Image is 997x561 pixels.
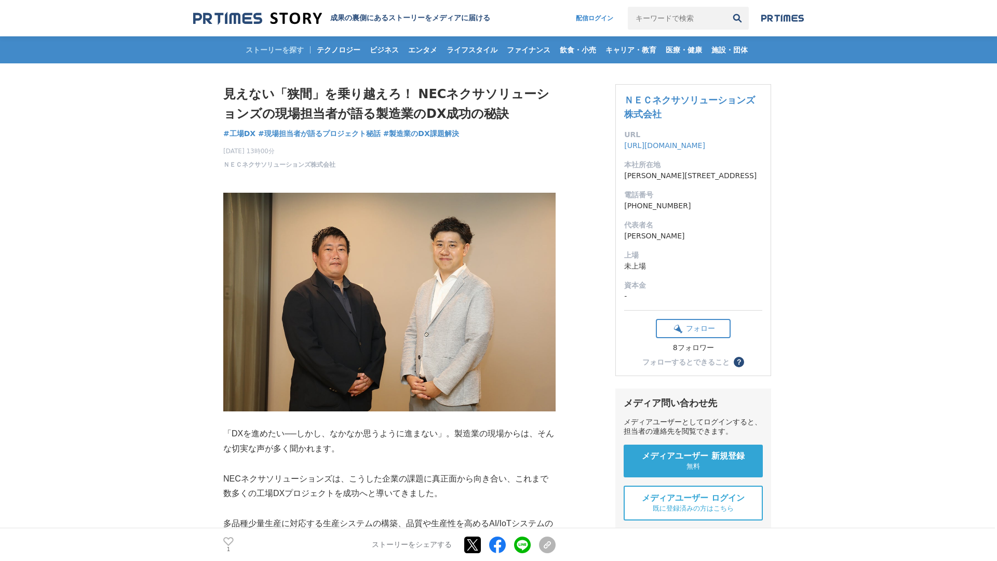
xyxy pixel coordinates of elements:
dd: - [624,291,762,302]
a: 成果の裏側にあるストーリーをメディアに届ける 成果の裏側にあるストーリーをメディアに届ける [193,11,490,25]
dd: [PHONE_NUMBER] [624,201,762,211]
span: ？ [735,358,743,366]
dd: 未上場 [624,261,762,272]
button: 検索 [726,7,749,30]
p: ストーリーをシェアする [372,540,452,550]
p: 1 [223,547,234,552]
a: ＮＥＣネクサソリューションズ株式会社 [624,95,755,119]
dt: 本社所在地 [624,159,762,170]
img: 成果の裏側にあるストーリーをメディアに届ける [193,11,322,25]
h1: 見えない「狭間」を乗り越えろ！ NECネクサソリューションズの現場担当者が語る製造業のDX成功の秘訣 [223,84,556,124]
span: 医療・健康 [662,45,706,55]
span: ライフスタイル [442,45,502,55]
span: メディアユーザー ログイン [642,493,745,504]
span: エンタメ [404,45,441,55]
dt: 上場 [624,250,762,261]
a: ライフスタイル [442,36,502,63]
a: 医療・健康 [662,36,706,63]
span: 既に登録済みの方はこちら [653,504,734,513]
span: キャリア・教育 [601,45,661,55]
a: 飲食・小売 [556,36,600,63]
p: NECネクサソリューションズは、こうした企業の課題に真正面から向き合い、これまで数多くの工場DXプロジェクトを成功へと導いてきました。 [223,472,556,502]
a: #現場担当者が語るプロジェクト秘話 [258,128,381,139]
a: [URL][DOMAIN_NAME] [624,141,705,150]
dt: 代表者名 [624,220,762,231]
dt: 資本金 [624,280,762,291]
a: 配信ログイン [565,7,624,30]
a: キャリア・教育 [601,36,661,63]
h2: 成果の裏側にあるストーリーをメディアに届ける [330,14,490,23]
input: キーワードで検索 [628,7,726,30]
a: #工場DX [223,128,255,139]
div: メディア問い合わせ先 [624,397,763,409]
img: thumbnail_5700cf00-8eb4-11f0-88ab-b105e41eaf17.jpg [223,193,556,412]
a: 施設・団体 [707,36,752,63]
img: prtimes [761,14,804,22]
a: #製造業のDX課題解決 [383,128,459,139]
span: [DATE] 13時00分 [223,146,335,156]
span: メディアユーザー 新規登録 [642,451,745,462]
span: #工場DX [223,129,255,138]
button: フォロー [656,319,731,338]
div: フォローするとできること [642,358,730,366]
div: メディアユーザーとしてログインすると、担当者の連絡先を閲覧できます。 [624,418,763,436]
dd: [PERSON_NAME][STREET_ADDRESS] [624,170,762,181]
p: 「DXを進めたい──しかし、なかなか思うように進まない」。製造業の現場からは、そんな切実な声が多く聞かれます。 [223,426,556,457]
a: ファイナンス [503,36,555,63]
span: 無料 [686,462,700,471]
a: ビジネス [366,36,403,63]
span: ファイナンス [503,45,555,55]
a: メディアユーザー 新規登録 無料 [624,445,763,477]
a: エンタメ [404,36,441,63]
a: ＮＥＣネクサソリューションズ株式会社 [223,160,335,169]
dd: [PERSON_NAME] [624,231,762,242]
dt: 電話番号 [624,190,762,201]
a: メディアユーザー ログイン 既に登録済みの方はこちら [624,486,763,520]
span: テクノロジー [313,45,365,55]
button: ？ [734,357,744,367]
span: #現場担当者が語るプロジェクト秘話 [258,129,381,138]
div: 8フォロワー [656,343,731,353]
a: テクノロジー [313,36,365,63]
span: ビジネス [366,45,403,55]
span: 施設・団体 [707,45,752,55]
dt: URL [624,129,762,140]
span: #製造業のDX課題解決 [383,129,459,138]
span: 飲食・小売 [556,45,600,55]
